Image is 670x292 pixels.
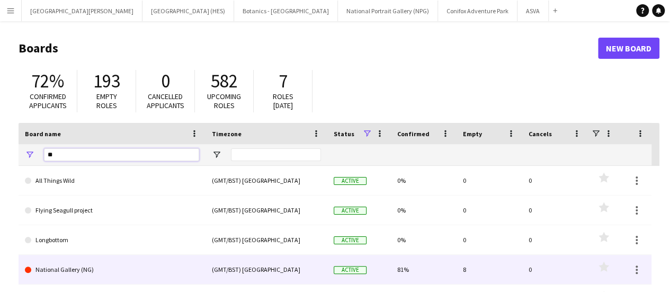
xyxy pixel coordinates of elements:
[522,166,588,195] div: 0
[234,1,338,21] button: Botanics - [GEOGRAPHIC_DATA]
[273,92,293,110] span: Roles [DATE]
[211,69,238,93] span: 582
[391,196,457,225] div: 0%
[334,236,367,244] span: Active
[147,92,184,110] span: Cancelled applicants
[457,255,522,284] div: 8
[457,166,522,195] div: 0
[397,130,430,138] span: Confirmed
[517,1,549,21] button: ASVA
[334,130,354,138] span: Status
[161,69,170,93] span: 0
[391,166,457,195] div: 0%
[463,130,482,138] span: Empty
[96,92,117,110] span: Empty roles
[231,148,321,161] input: Timezone Filter Input
[206,196,327,225] div: (GMT/BST) [GEOGRAPHIC_DATA]
[93,69,120,93] span: 193
[391,255,457,284] div: 81%
[142,1,234,21] button: [GEOGRAPHIC_DATA] (HES)
[206,166,327,195] div: (GMT/BST) [GEOGRAPHIC_DATA]
[25,196,199,225] a: Flying Seagull project
[598,38,659,59] a: New Board
[334,207,367,215] span: Active
[279,69,288,93] span: 7
[25,225,199,255] a: Longbottom
[206,225,327,254] div: (GMT/BST) [GEOGRAPHIC_DATA]
[25,130,61,138] span: Board name
[25,166,199,196] a: All Things Wild
[31,69,64,93] span: 72%
[207,92,241,110] span: Upcoming roles
[522,196,588,225] div: 0
[44,148,199,161] input: Board name Filter Input
[334,266,367,274] span: Active
[212,150,221,160] button: Open Filter Menu
[529,130,552,138] span: Cancels
[391,225,457,254] div: 0%
[334,177,367,185] span: Active
[457,225,522,254] div: 0
[29,92,67,110] span: Confirmed applicants
[457,196,522,225] div: 0
[19,40,598,56] h1: Boards
[438,1,517,21] button: Conifox Adventure Park
[25,255,199,285] a: National Gallery (NG)
[522,255,588,284] div: 0
[522,225,588,254] div: 0
[338,1,438,21] button: National Portrait Gallery (NPG)
[212,130,242,138] span: Timezone
[206,255,327,284] div: (GMT/BST) [GEOGRAPHIC_DATA]
[25,150,34,160] button: Open Filter Menu
[22,1,142,21] button: [GEOGRAPHIC_DATA][PERSON_NAME]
